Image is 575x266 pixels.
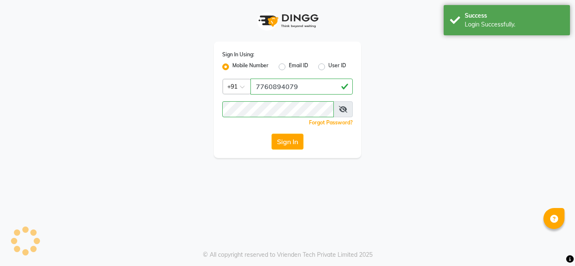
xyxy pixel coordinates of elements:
button: Sign In [272,134,303,150]
div: Success [465,11,564,20]
input: Username [250,79,353,95]
div: Login Successfully. [465,20,564,29]
a: Forgot Password? [309,119,353,126]
iframe: chat widget [540,232,567,258]
img: logo1.svg [254,8,321,33]
label: Sign In Using: [222,51,254,58]
input: Username [222,101,334,117]
label: Email ID [289,62,308,72]
label: User ID [328,62,346,72]
label: Mobile Number [232,62,269,72]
